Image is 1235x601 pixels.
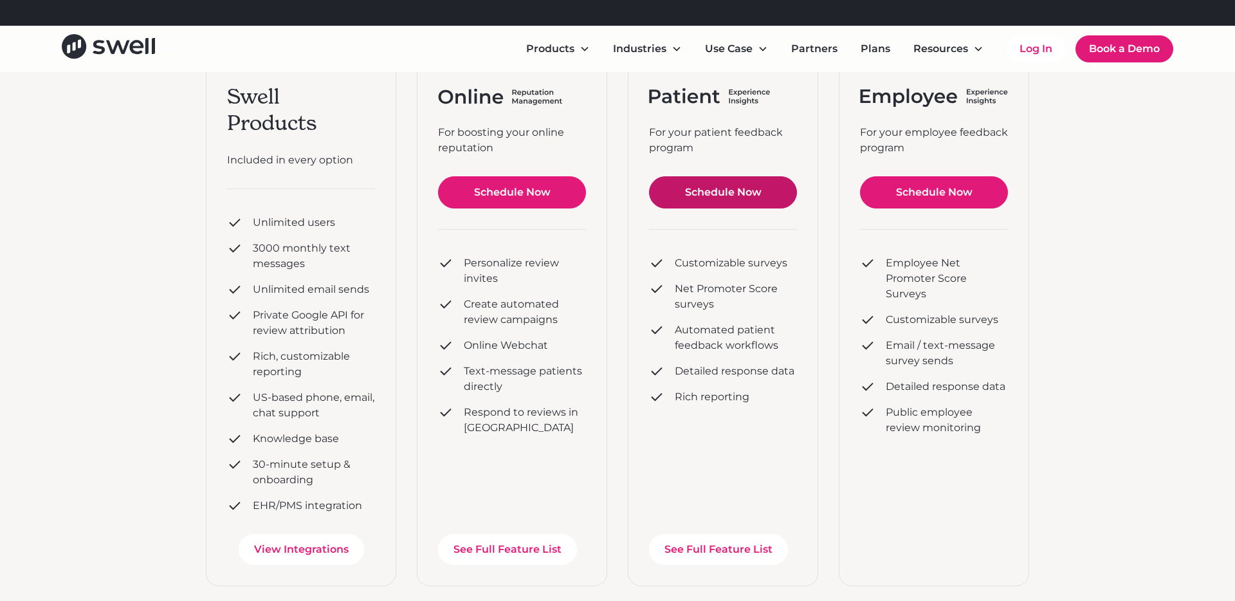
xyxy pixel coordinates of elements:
div: Products [516,36,600,62]
div: Use Case [705,41,753,57]
div: Resources [903,36,994,62]
div: Public employee review monitoring [886,405,1008,436]
div: Net Promoter Score surveys [675,281,797,312]
div: Industries [603,36,692,62]
div: Rich reporting [675,389,749,405]
a: See Full Feature List [649,534,788,565]
div: Resources [913,41,968,57]
div: Rich, customizable reporting [253,349,375,380]
a: See Full Feature List [438,534,577,565]
div: Employee Net Promoter Score Surveys [886,255,1008,302]
a: Book a Demo [1075,35,1173,62]
div: Automated patient feedback workflows [675,322,797,353]
div: Customizable surveys [675,255,787,271]
div: Personalize review invites [464,255,586,286]
div: Email / text-message survey sends [886,338,1008,369]
div: Create automated review campaigns [464,297,586,328]
div: 30-minute setup & onboarding [253,457,375,488]
div: Products [526,41,574,57]
div: For your patient feedback program [649,125,797,156]
div: Unlimited email sends [253,282,369,297]
a: Schedule Now [438,176,586,208]
div: For boosting your online reputation [438,125,586,156]
div: Respond to reviews in [GEOGRAPHIC_DATA] [464,405,586,436]
div: Unlimited users [253,215,335,230]
div: 3000 monthly text messages [253,241,375,272]
div: Knowledge base [253,431,339,447]
div: Industries [613,41,666,57]
div: US-based phone, email, chat support [253,390,375,421]
a: home [62,34,155,63]
a: Schedule Now [649,176,797,208]
div: Swell Products [227,84,375,137]
div: For your employee feedback program [860,125,1008,156]
div: Use Case [695,36,778,62]
a: Log In [1007,36,1065,62]
a: Schedule Now [860,176,1008,208]
div: Included in every option [227,153,375,168]
a: Plans [850,36,901,62]
div: Customizable surveys [886,312,998,328]
div: Text-message patients directly [464,364,586,394]
div: Detailed response data [886,379,1005,394]
a: Partners [781,36,848,62]
div: EHR/PMS integration [253,498,362,513]
div: Detailed response data [675,364,794,379]
div: Private Google API for review attribution [253,308,375,338]
a: View Integrations [239,534,364,565]
div: Online Webchat [464,338,548,353]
